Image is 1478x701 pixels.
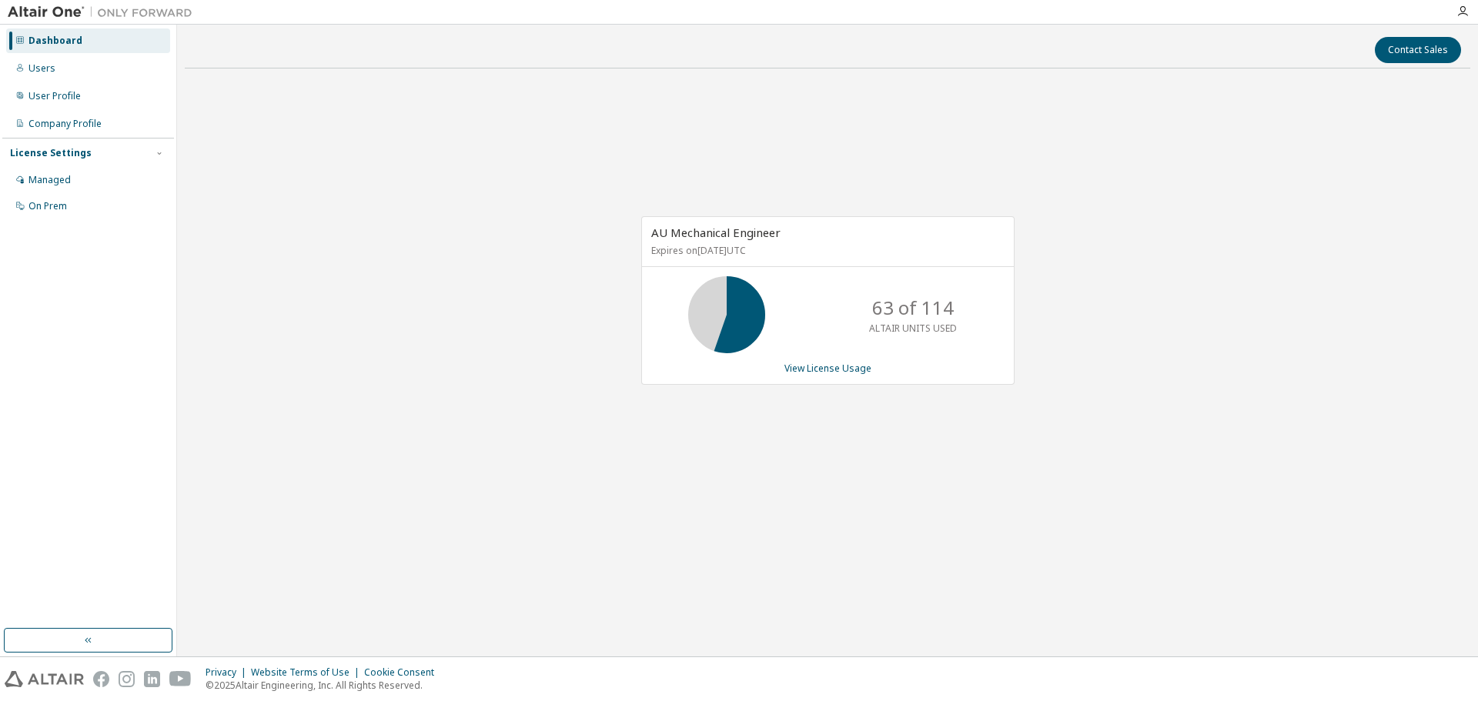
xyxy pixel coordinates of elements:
[651,225,781,240] span: AU Mechanical Engineer
[784,362,871,375] a: View License Usage
[28,174,71,186] div: Managed
[8,5,200,20] img: Altair One
[28,200,67,212] div: On Prem
[28,90,81,102] div: User Profile
[169,671,192,687] img: youtube.svg
[651,244,1001,257] p: Expires on [DATE] UTC
[869,322,957,335] p: ALTAIR UNITS USED
[119,671,135,687] img: instagram.svg
[28,118,102,130] div: Company Profile
[1375,37,1461,63] button: Contact Sales
[206,666,251,679] div: Privacy
[5,671,84,687] img: altair_logo.svg
[251,666,364,679] div: Website Terms of Use
[28,35,82,47] div: Dashboard
[28,62,55,75] div: Users
[144,671,160,687] img: linkedin.svg
[206,679,443,692] p: © 2025 Altair Engineering, Inc. All Rights Reserved.
[364,666,443,679] div: Cookie Consent
[872,295,954,321] p: 63 of 114
[10,147,92,159] div: License Settings
[93,671,109,687] img: facebook.svg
